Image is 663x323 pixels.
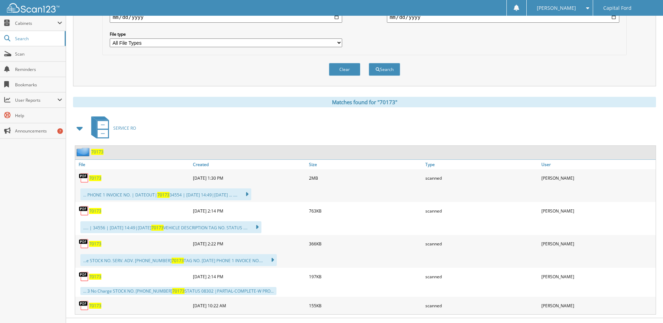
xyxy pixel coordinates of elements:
[110,12,342,23] input: start
[77,148,91,156] img: folder2.png
[424,204,540,218] div: scanned
[329,63,360,76] button: Clear
[15,66,62,72] span: Reminders
[540,237,656,251] div: [PERSON_NAME]
[191,270,307,283] div: [DATE] 2:14 PM
[87,114,136,142] a: SERVICE RO
[369,63,400,76] button: Search
[540,270,656,283] div: [PERSON_NAME]
[89,175,101,181] a: 70173
[79,173,89,183] img: PDF.png
[307,270,423,283] div: 197KB
[151,225,164,231] span: 70173
[191,171,307,185] div: [DATE] 1:30 PM
[157,192,170,198] span: 70173
[191,237,307,251] div: [DATE] 2:22 PM
[387,12,619,23] input: end
[15,51,62,57] span: Scan
[79,206,89,216] img: PDF.png
[15,113,62,119] span: Help
[628,289,663,323] iframe: Chat Widget
[537,6,576,10] span: [PERSON_NAME]
[424,270,540,283] div: scanned
[307,171,423,185] div: 2MB
[80,254,277,266] div: ...e STOCK NO. SERV. ADV. [PHONE_NUMBER] TAG NO. [DATE] PHONE 1 INVOICE NO....
[191,160,307,169] a: Created
[540,299,656,313] div: [PERSON_NAME]
[540,204,656,218] div: [PERSON_NAME]
[603,6,632,10] span: Capital Ford
[191,299,307,313] div: [DATE] 10:22 AM
[172,288,185,294] span: 70173
[191,204,307,218] div: [DATE] 2:14 PM
[7,3,59,13] img: scan123-logo-white.svg
[110,31,342,37] label: File type
[15,82,62,88] span: Bookmarks
[307,299,423,313] div: 155KB
[89,241,101,247] a: 70173
[80,221,261,233] div: ..... | 34556 | [DATE] 14:49|[DATE] VEHICLE DESCRIPTION TAG NO. STATUS ....
[89,208,101,214] a: 70173
[79,300,89,311] img: PDF.png
[424,299,540,313] div: scanned
[540,171,656,185] div: [PERSON_NAME]
[307,160,423,169] a: Size
[15,20,57,26] span: Cabinets
[79,238,89,249] img: PDF.png
[15,128,62,134] span: Announcements
[75,160,191,169] a: File
[424,171,540,185] div: scanned
[80,188,251,200] div: ... PHONE 1 INVOICE NO. | DATEOUT| 34554 | [DATE] 14:49|[DATE] ... ....
[15,36,61,42] span: Search
[307,204,423,218] div: 763KB
[80,287,276,295] div: ... 3 No Charge STOCK NO. [PHONE_NUMBER] STATUS 08302 |PARTIAL-COMPLETE-W PRO...
[57,128,63,134] div: 7
[73,97,656,107] div: Matches found for "70173"
[540,160,656,169] a: User
[15,97,57,103] span: User Reports
[424,160,540,169] a: Type
[113,125,136,131] span: SERVICE RO
[89,303,101,309] a: 70173
[172,258,184,264] span: 70173
[424,237,540,251] div: scanned
[79,271,89,282] img: PDF.png
[89,274,101,280] a: 70173
[91,149,103,155] a: 70173
[307,237,423,251] div: 366KB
